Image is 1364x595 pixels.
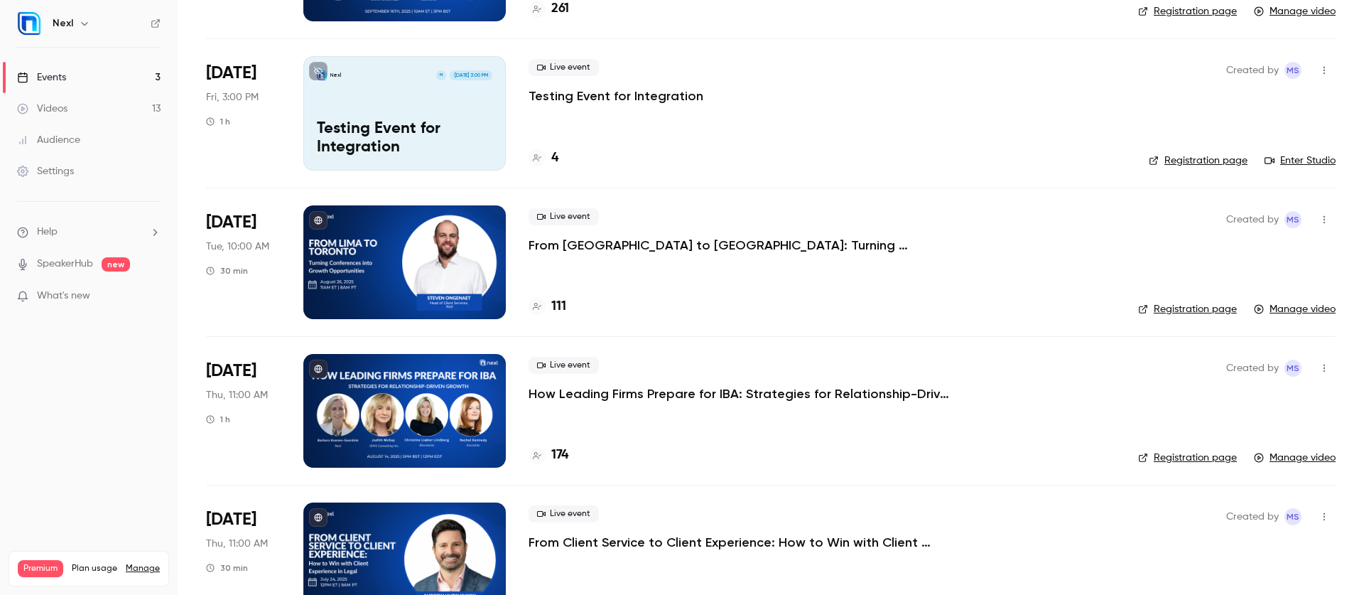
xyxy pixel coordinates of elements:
[1226,62,1279,79] span: Created by
[330,72,341,79] p: Nexl
[435,70,447,81] div: M
[37,289,90,304] span: What's new
[206,414,230,425] div: 1 h
[206,116,230,127] div: 1 h
[529,208,599,225] span: Live event
[17,70,66,85] div: Events
[206,360,256,382] span: [DATE]
[1149,154,1247,168] a: Registration page
[206,205,281,319] div: Aug 26 Tue, 10:00 AM (America/Chicago)
[1284,508,1301,525] span: Melissa Strauss
[17,102,67,116] div: Videos
[1138,302,1237,316] a: Registration page
[37,257,93,272] a: SpeakerHub
[206,90,259,104] span: Fri, 3:00 PM
[72,563,117,574] span: Plan usage
[1254,302,1336,316] a: Manage video
[206,562,248,574] div: 30 min
[17,133,80,147] div: Audience
[1284,211,1301,228] span: Melissa Strauss
[1284,360,1301,377] span: Melissa Strauss
[529,149,558,168] a: 4
[303,56,506,170] a: Testing Event for IntegrationNexlM[DATE] 3:00 PMTesting Event for Integration
[529,446,568,465] a: 174
[1254,4,1336,18] a: Manage video
[529,59,599,76] span: Live event
[206,508,256,531] span: [DATE]
[17,164,74,178] div: Settings
[1284,62,1301,79] span: Melissa Strauss
[206,265,248,277] div: 30 min
[206,62,256,85] span: [DATE]
[102,257,130,272] span: new
[450,70,492,80] span: [DATE] 3:00 PM
[1226,360,1279,377] span: Created by
[206,354,281,468] div: Aug 14 Thu, 11:00 AM (America/Chicago)
[1265,154,1336,168] a: Enter Studio
[529,237,955,254] a: From [GEOGRAPHIC_DATA] to [GEOGRAPHIC_DATA]: Turning Conferences into Growth Opportunities
[1287,360,1299,377] span: MS
[317,120,492,157] p: Testing Event for Integration
[1226,508,1279,525] span: Created by
[206,240,269,254] span: Tue, 10:00 AM
[53,16,73,31] h6: Nexl
[529,505,599,522] span: Live event
[1138,451,1237,465] a: Registration page
[551,149,558,168] h4: 4
[1287,211,1299,228] span: MS
[551,446,568,465] h4: 174
[18,12,40,35] img: Nexl
[1287,62,1299,79] span: MS
[37,225,58,240] span: Help
[529,297,566,316] a: 111
[206,211,256,234] span: [DATE]
[551,297,566,316] h4: 111
[1254,451,1336,465] a: Manage video
[18,560,63,577] span: Premium
[206,537,268,551] span: Thu, 11:00 AM
[206,388,268,402] span: Thu, 11:00 AM
[206,56,281,170] div: Aug 29 Fri, 3:00 PM (America/Chicago)
[17,225,161,240] li: help-dropdown-opener
[1138,4,1237,18] a: Registration page
[126,563,160,574] a: Manage
[529,357,599,374] span: Live event
[529,534,955,551] a: From Client Service to Client Experience: How to Win with Client Experience in Legal
[529,385,955,402] a: How Leading Firms Prepare for IBA: Strategies for Relationship-Driven Growth
[529,87,703,104] a: Testing Event for Integration
[1226,211,1279,228] span: Created by
[1287,508,1299,525] span: MS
